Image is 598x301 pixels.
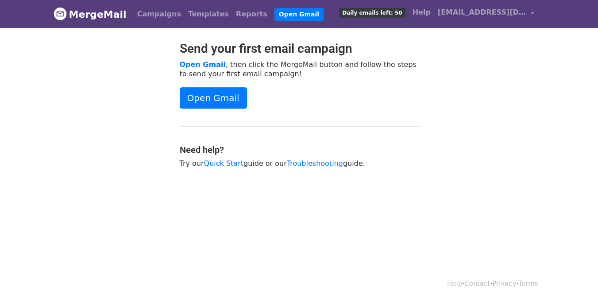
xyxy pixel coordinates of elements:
a: Open Gmail [274,8,324,21]
a: Campaigns [134,5,185,23]
a: Open Gmail [180,60,226,69]
a: Daily emails left: 50 [336,4,409,21]
iframe: Chat Widget [554,258,598,301]
a: Privacy [492,280,516,288]
a: Quick Start [204,159,243,168]
a: Help [447,280,462,288]
a: Troubleshooting [287,159,343,168]
a: MergeMail [54,5,127,23]
a: [EMAIL_ADDRESS][DOMAIN_NAME] [434,4,538,24]
a: Help [409,4,434,21]
a: Contact [464,280,490,288]
p: Try our guide or our guide. [180,159,419,168]
span: Daily emails left: 50 [339,8,405,18]
a: Terms [518,280,538,288]
a: Templates [185,5,232,23]
h2: Send your first email campaign [180,41,419,56]
h4: Need help? [180,145,419,155]
img: MergeMail logo [54,7,67,20]
p: , then click the MergeMail button and follow the steps to send your first email campaign! [180,60,419,78]
span: [EMAIL_ADDRESS][DOMAIN_NAME] [438,7,526,18]
a: Open Gmail [180,87,247,109]
a: Reports [232,5,271,23]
